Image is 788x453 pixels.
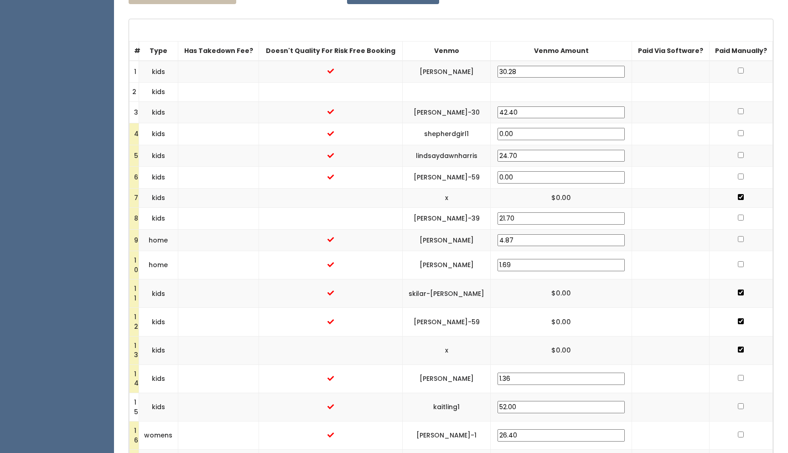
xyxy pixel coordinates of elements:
[403,364,491,393] td: [PERSON_NAME]
[403,145,491,167] td: lindsaydawnharris
[403,208,491,230] td: [PERSON_NAME]-39
[178,41,259,60] th: Has Takedown Fee?
[139,364,178,393] td: kids
[130,336,139,364] td: 13
[130,364,139,393] td: 14
[403,101,491,123] td: [PERSON_NAME]-30
[139,145,178,167] td: kids
[403,279,491,308] td: skilar-[PERSON_NAME]
[130,188,139,207] td: 7
[259,41,403,60] th: Doesn't Quality For Risk Free Booking
[130,251,139,279] td: 10
[403,123,491,145] td: shepherdgirl1
[403,61,491,83] td: [PERSON_NAME]
[403,251,491,279] td: [PERSON_NAME]
[139,421,178,450] td: womens
[139,167,178,189] td: kids
[491,308,632,336] td: $0.00
[491,279,632,308] td: $0.00
[403,308,491,336] td: [PERSON_NAME]-59
[632,41,709,60] th: Paid Via Software?
[130,279,139,308] td: 11
[491,336,632,364] td: $0.00
[139,61,178,83] td: kids
[403,336,491,364] td: x
[130,41,139,60] th: #
[130,83,139,102] td: 2
[403,393,491,421] td: kaitling1
[130,393,139,421] td: 15
[139,229,178,251] td: home
[139,393,178,421] td: kids
[139,123,178,145] td: kids
[403,167,491,189] td: [PERSON_NAME]-59
[130,229,139,251] td: 9
[130,145,139,167] td: 5
[403,41,491,60] th: Venmo
[139,336,178,364] td: kids
[139,83,178,102] td: kids
[130,61,139,83] td: 1
[139,188,178,207] td: kids
[130,167,139,189] td: 6
[130,308,139,336] td: 12
[139,251,178,279] td: home
[130,421,139,450] td: 16
[139,279,178,308] td: kids
[403,421,491,450] td: [PERSON_NAME]-1
[139,308,178,336] td: kids
[130,208,139,230] td: 8
[403,229,491,251] td: [PERSON_NAME]
[130,101,139,123] td: 3
[139,208,178,230] td: kids
[139,101,178,123] td: kids
[709,41,772,60] th: Paid Manually?
[491,41,632,60] th: Venmo Amount
[491,188,632,207] td: $0.00
[139,41,178,60] th: Type
[403,188,491,207] td: x
[130,123,139,145] td: 4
